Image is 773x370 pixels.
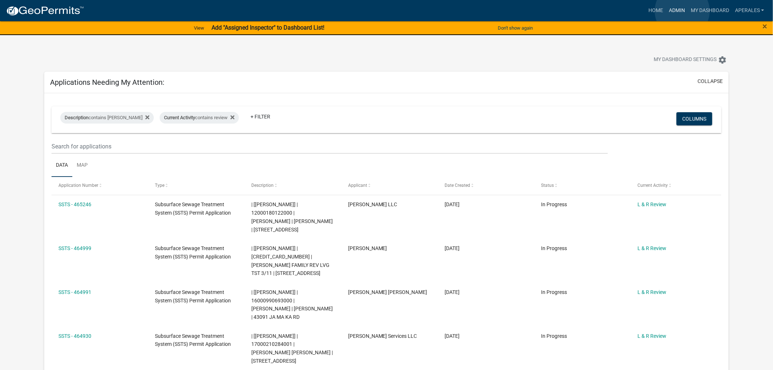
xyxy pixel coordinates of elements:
a: Home [646,4,666,18]
a: SSTS - 465246 [58,201,91,207]
div: contains review [160,112,239,124]
a: L & R Review [638,333,667,339]
span: 08/17/2025 [445,289,460,295]
span: In Progress [541,333,567,339]
span: JenCo Services LLC [348,333,417,339]
span: Application Number [58,183,98,188]
span: My Dashboard Settings [654,56,717,64]
datatable-header-cell: Application Number [52,177,148,195]
strong: Add "Assigned Inspector" to Dashboard List! [212,24,324,31]
input: Search for applications [52,139,608,154]
span: Type [155,183,164,188]
span: | [Andrea Perales] | 16000990693000 | DANIEL CHRISTENSEN | SALLY CHRISTENSEN | 43091 JA MA KA RD [252,289,333,320]
span: Subsurface Sewage Treatment System (SSTS) Permit Application [155,333,231,347]
a: Data [52,154,72,177]
span: Subsurface Sewage Treatment System (SSTS) Permit Application [155,289,231,303]
span: Subsurface Sewage Treatment System (SSTS) Permit Application [155,201,231,216]
a: View [191,22,207,34]
datatable-header-cell: Type [148,177,244,195]
span: | [Andrea Perales] | 12000180122000 | LUCAS H STROMME | AMBER M STROMME | 49600 455TH AVE [252,201,333,232]
datatable-header-cell: Current Activity [631,177,727,195]
span: 08/17/2025 [445,245,460,251]
button: Close [763,22,768,31]
a: SSTS - 464930 [58,333,91,339]
span: 08/17/2025 [445,333,460,339]
span: Scott M Ellingson [348,245,387,251]
a: Map [72,154,92,177]
span: Roisum LLC [348,201,397,207]
span: Current Activity [638,183,668,188]
span: | [Andrea Perales] | 58000990327000 | NOYES FAMILY REV LVG TST 3/11 | 32662 CO HWY 122 [252,245,330,276]
button: Columns [677,112,712,125]
datatable-header-cell: Applicant [341,177,438,195]
div: contains [PERSON_NAME] [60,112,154,124]
a: L & R Review [638,245,667,251]
span: Description [65,115,88,120]
datatable-header-cell: Description [244,177,341,195]
a: aperales [732,4,767,18]
a: My Dashboard [688,4,732,18]
span: 08/18/2025 [445,201,460,207]
i: settings [718,56,727,64]
span: Date Created [445,183,470,188]
a: SSTS - 464999 [58,245,91,251]
span: | [Andrea Perales] | 17000210284001 | PATRICIA A ECKRE CUMMINS | 48614 US HWY 59 [252,333,333,364]
button: My Dashboard Settingssettings [648,53,733,67]
span: In Progress [541,245,567,251]
datatable-header-cell: Status [534,177,631,195]
span: Description [252,183,274,188]
a: L & R Review [638,289,667,295]
span: Subsurface Sewage Treatment System (SSTS) Permit Application [155,245,231,260]
h5: Applications Needing My Attention: [50,78,164,87]
span: Applicant [348,183,367,188]
span: Peter Ross Johnson [348,289,427,295]
a: L & R Review [638,201,667,207]
span: Current Activity [164,115,195,120]
span: In Progress [541,289,567,295]
a: SSTS - 464991 [58,289,91,295]
a: Admin [666,4,688,18]
button: collapse [698,78,723,85]
button: Don't show again [495,22,536,34]
span: × [763,21,768,31]
span: In Progress [541,201,567,207]
datatable-header-cell: Date Created [438,177,534,195]
span: Status [541,183,554,188]
a: + Filter [245,110,276,123]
